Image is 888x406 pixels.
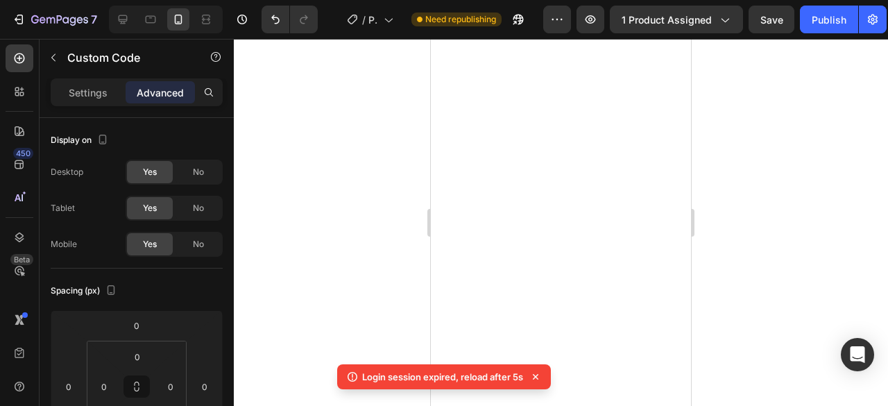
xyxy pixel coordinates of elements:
[51,282,119,301] div: Spacing (px)
[841,338,874,371] div: Open Intercom Messenger
[51,166,83,178] div: Desktop
[160,376,181,397] input: 0px
[91,11,97,28] p: 7
[622,12,712,27] span: 1 product assigned
[123,346,151,367] input: 0px
[51,238,77,251] div: Mobile
[362,12,366,27] span: /
[194,376,215,397] input: 0
[137,85,184,100] p: Advanced
[94,376,114,397] input: 0px
[610,6,743,33] button: 1 product assigned
[51,202,75,214] div: Tablet
[13,148,33,159] div: 450
[193,166,204,178] span: No
[368,12,378,27] span: Product Page - [DATE] 05:13:45
[143,166,157,178] span: Yes
[431,39,691,406] iframe: Design area
[425,13,496,26] span: Need republishing
[193,238,204,251] span: No
[262,6,318,33] div: Undo/Redo
[362,370,523,384] p: Login session expired, reload after 5s
[749,6,794,33] button: Save
[760,14,783,26] span: Save
[69,85,108,100] p: Settings
[193,202,204,214] span: No
[67,49,185,66] p: Custom Code
[812,12,846,27] div: Publish
[58,376,79,397] input: 0
[6,6,103,33] button: 7
[10,254,33,265] div: Beta
[51,131,111,150] div: Display on
[143,238,157,251] span: Yes
[800,6,858,33] button: Publish
[143,202,157,214] span: Yes
[123,315,151,336] input: 0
